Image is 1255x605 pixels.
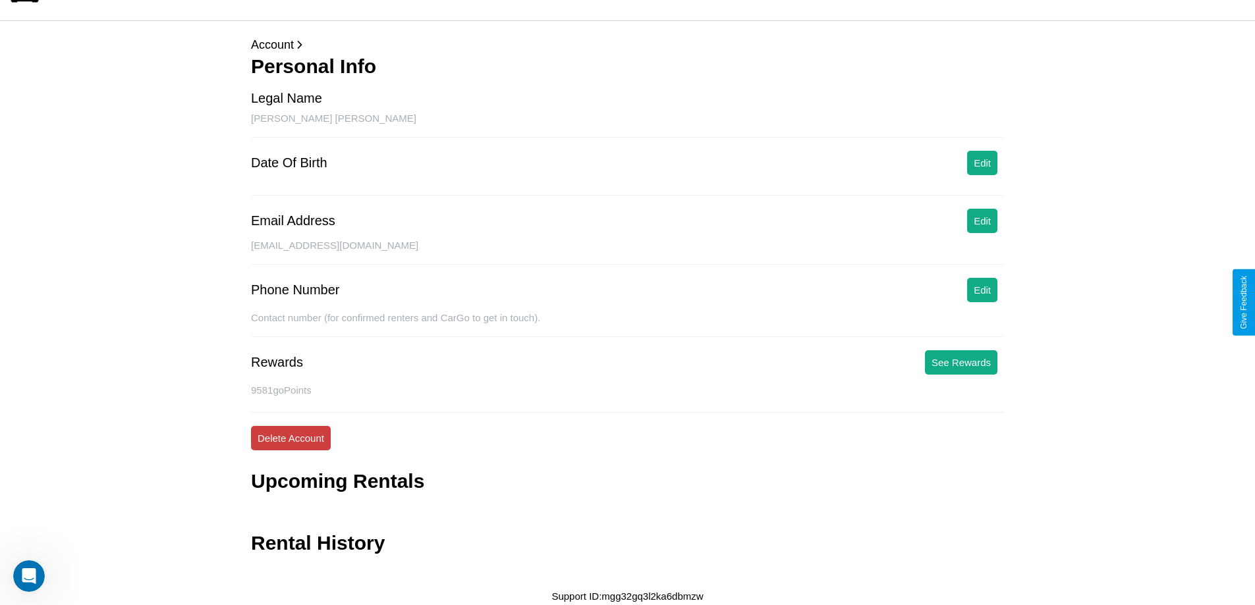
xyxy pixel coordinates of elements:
div: [EMAIL_ADDRESS][DOMAIN_NAME] [251,240,1004,265]
p: Support ID: mgg32gq3l2ka6dbmzw [551,587,703,605]
div: Contact number (for confirmed renters and CarGo to get in touch). [251,312,1004,337]
p: Account [251,34,1004,55]
button: See Rewards [925,350,997,375]
button: Edit [967,278,997,302]
div: Give Feedback [1239,276,1248,329]
button: Edit [967,151,997,175]
p: 9581 goPoints [251,381,1004,399]
div: Legal Name [251,91,322,106]
div: [PERSON_NAME] [PERSON_NAME] [251,113,1004,138]
div: Email Address [251,213,335,228]
h3: Rental History [251,532,385,554]
iframe: Intercom live chat [13,560,45,592]
button: Edit [967,209,997,233]
div: Rewards [251,355,303,370]
div: Date Of Birth [251,155,327,171]
button: Delete Account [251,426,331,450]
h3: Upcoming Rentals [251,470,424,492]
h3: Personal Info [251,55,1004,78]
div: Phone Number [251,282,340,298]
